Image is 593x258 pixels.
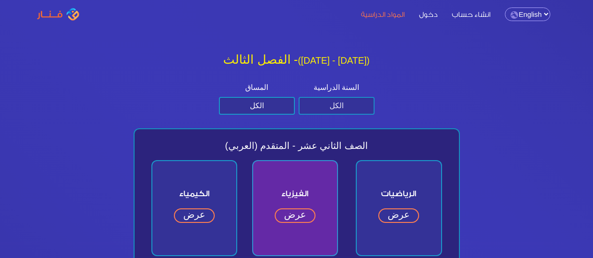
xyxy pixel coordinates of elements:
[355,9,411,19] a: المواد الدراسية
[357,180,441,207] span: الرياضيات
[378,208,419,223] a: عرض
[219,82,295,93] label: المساق
[298,55,370,66] small: ([DATE] - [DATE])
[446,9,496,19] a: انشاء حساب
[275,208,315,223] a: عرض
[253,180,337,207] span: الفيزياء
[130,52,464,67] h2: الفصل الثالث -
[510,11,518,19] img: language.png
[144,139,450,153] span: الصف الثاني عشر - المتقدم (العربي)
[299,82,375,93] label: السنة الدراسية
[413,9,444,19] a: دخول
[174,208,215,223] a: عرض
[152,180,236,207] span: الكيمياء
